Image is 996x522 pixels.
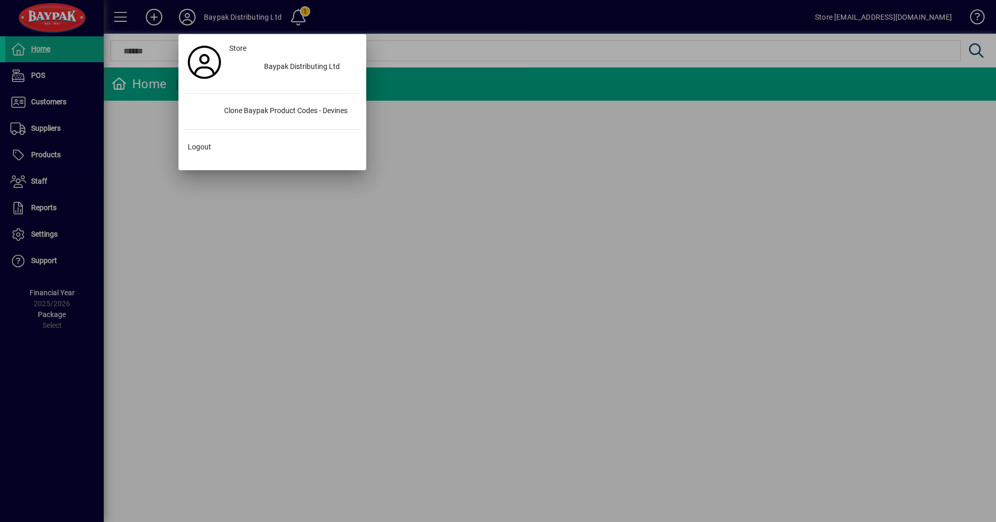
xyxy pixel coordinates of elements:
a: Profile [184,53,225,72]
button: Baypak Distributing Ltd [225,58,361,77]
span: Logout [188,142,211,153]
button: Logout [184,138,361,157]
button: Clone Baypak Product Codes - Devines [184,102,361,121]
span: Store [229,43,246,54]
a: Store [225,39,361,58]
div: Clone Baypak Product Codes - Devines [216,102,361,121]
div: Baypak Distributing Ltd [256,58,361,77]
